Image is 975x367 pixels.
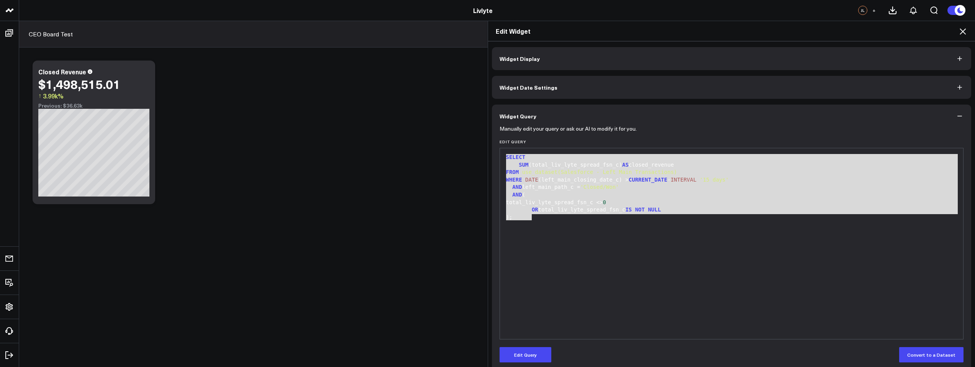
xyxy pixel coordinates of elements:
[506,154,526,160] span: SELECT
[625,206,632,213] span: IS
[580,184,619,190] span: 'Closed/Won'
[496,27,968,35] h2: Edit Widget
[500,347,551,362] button: Edit Query
[635,206,645,213] span: NOT
[504,214,960,221] div: );
[648,206,661,213] span: NULL
[506,177,522,183] span: WHERE
[492,47,972,70] button: Widget Display
[500,126,637,132] p: Manually edit your query or ask our AI to modify it for you.
[532,206,538,213] span: OR
[525,177,538,183] span: DATE
[869,6,878,15] button: +
[512,192,522,198] span: AND
[473,6,493,15] a: Livlyte
[500,113,536,119] span: Widget Query
[492,105,972,128] button: Widget Query
[504,161,960,169] div: (total_liv_lyte_spread_fsn_c) closed_revenue
[504,176,960,184] div: (left_main_closing_date_c) > -
[522,169,677,175] span: use_dataset(Salesforce - Left Main Transactions)
[603,199,606,205] span: 0
[500,84,557,90] span: Widget Date Settings
[506,169,519,175] span: FROM
[504,191,960,199] div: (
[670,177,696,183] span: INTERVAL
[504,183,960,191] div: left_main_path_c =
[492,76,972,99] button: Widget Date Settings
[519,162,528,168] span: SUM
[500,56,540,62] span: Widget Display
[872,8,876,13] span: +
[500,139,964,144] label: Edit Query
[622,162,629,168] span: AS
[899,347,964,362] button: Convert to a Dataset
[629,177,667,183] span: CURRENT_DATE
[504,206,960,214] div: total_liv_lyte_spread_fsn_c
[858,6,867,15] div: JL
[700,177,729,183] span: '15 days'
[512,184,522,190] span: AND
[504,199,960,206] div: total_liv_lyte_spread_fsn_c <>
